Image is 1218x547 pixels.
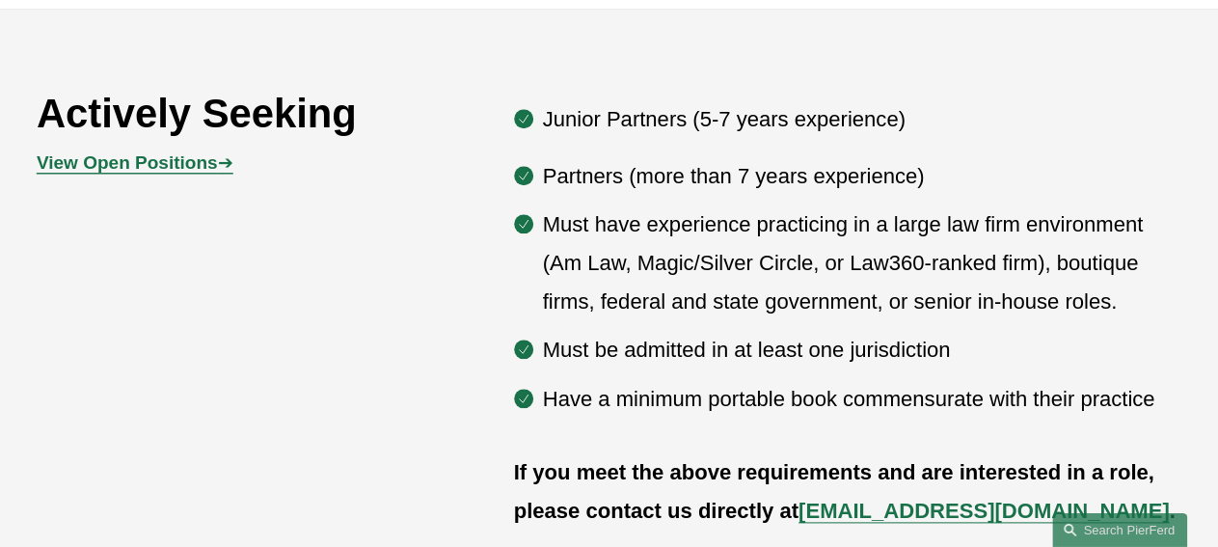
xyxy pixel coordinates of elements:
[543,205,1182,320] p: Must have experience practicing in a large law firm environment (Am Law, Magic/Silver Circle, or ...
[543,157,1182,196] p: Partners (more than 7 years experience)
[37,90,419,139] h2: Actively Seeking
[514,460,1160,523] strong: If you meet the above requirements and are interested in a role, please contact us directly at
[37,152,218,173] strong: View Open Positions
[798,499,1170,523] a: [EMAIL_ADDRESS][DOMAIN_NAME]
[543,100,1182,139] p: Junior Partners (5-7 years experience)
[1169,499,1175,523] strong: .
[543,331,1182,369] p: Must be admitted in at least one jurisdiction
[37,152,233,173] span: ➔
[543,380,1182,419] p: Have a minimum portable book commensurate with their practice
[1052,513,1187,547] a: Search this site
[37,152,233,173] a: View Open Positions➔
